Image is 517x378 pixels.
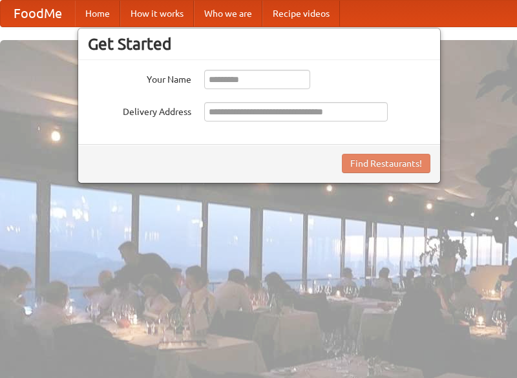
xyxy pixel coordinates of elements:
a: How it works [120,1,194,26]
h3: Get Started [88,34,430,54]
a: Recipe videos [262,1,340,26]
a: Who we are [194,1,262,26]
a: Home [75,1,120,26]
a: FoodMe [1,1,75,26]
label: Delivery Address [88,102,191,118]
button: Find Restaurants! [342,154,430,173]
label: Your Name [88,70,191,86]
